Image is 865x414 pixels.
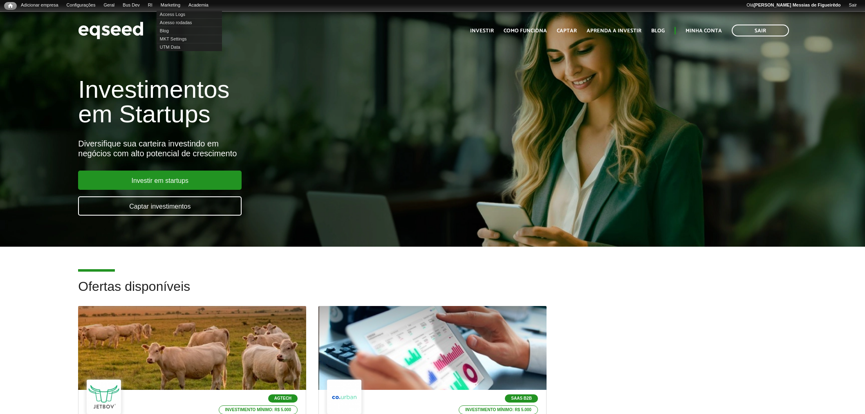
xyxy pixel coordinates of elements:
[157,10,222,18] a: Access Logs
[4,2,17,10] a: Início
[144,2,157,9] a: RI
[119,2,144,9] a: Bus Dev
[78,139,498,158] div: Diversifique sua carteira investindo em negócios com alto potencial de crescimento
[470,28,494,34] a: Investir
[651,28,665,34] a: Blog
[732,25,789,36] a: Sair
[753,2,840,7] strong: [PERSON_NAME] Messias de Figueirêdo
[78,77,498,126] h1: Investimentos em Startups
[157,2,184,9] a: Marketing
[686,28,722,34] a: Minha conta
[63,2,100,9] a: Configurações
[504,28,547,34] a: Como funciona
[587,28,641,34] a: Aprenda a investir
[184,2,213,9] a: Academia
[78,20,143,41] img: EqSeed
[8,3,13,9] span: Início
[505,394,538,403] p: SaaS B2B
[742,2,845,9] a: Olá[PERSON_NAME] Messias de Figueirêdo
[78,279,787,306] h2: Ofertas disponíveis
[78,196,242,216] a: Captar investimentos
[78,171,242,190] a: Investir em startups
[268,394,298,403] p: Agtech
[99,2,119,9] a: Geral
[17,2,63,9] a: Adicionar empresa
[557,28,577,34] a: Captar
[845,2,861,9] a: Sair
